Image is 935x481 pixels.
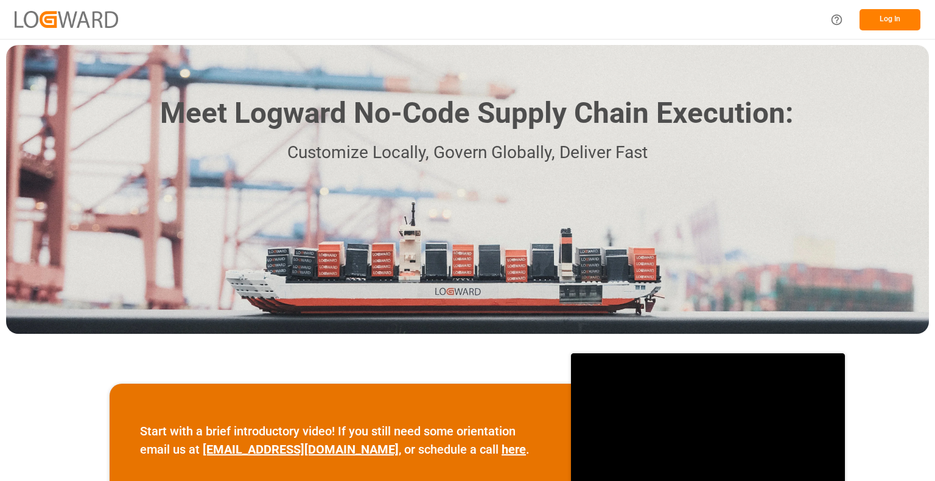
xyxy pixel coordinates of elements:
[502,442,526,457] a: here
[15,11,118,27] img: Logward_new_orange.png
[860,9,920,30] button: Log In
[823,6,850,33] button: Help Center
[140,422,541,459] p: Start with a brief introductory video! If you still need some orientation email us at , or schedu...
[142,139,793,167] p: Customize Locally, Govern Globally, Deliver Fast
[160,92,793,135] h1: Meet Logward No-Code Supply Chain Execution:
[203,442,399,457] a: [EMAIL_ADDRESS][DOMAIN_NAME]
